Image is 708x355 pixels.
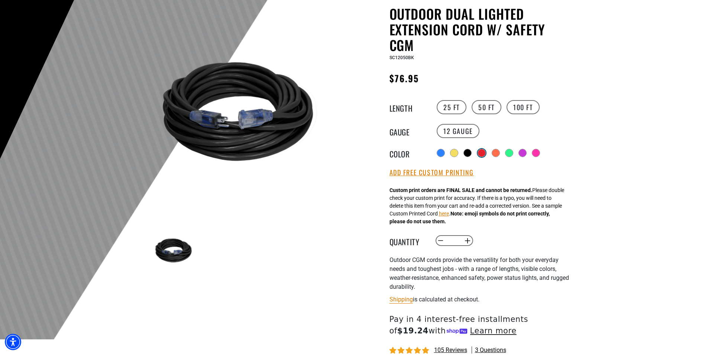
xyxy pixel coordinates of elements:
span: $76.95 [389,71,419,85]
a: Shipping [389,296,413,303]
button: here [439,210,449,218]
span: SC12050BK [389,55,414,60]
strong: Custom print orders are FINAL SALE and cannot be returned. [389,187,532,193]
legend: Length [389,102,427,112]
span: 4.83 stars [389,347,430,354]
div: is calculated at checkout. [389,294,572,304]
img: Black [153,25,332,204]
h1: Outdoor Dual Lighted Extension Cord w/ Safety CGM [389,6,572,53]
img: Black [153,230,196,273]
label: 100 FT [507,100,540,114]
legend: Gauge [389,126,427,136]
div: Please double check your custom print for accuracy. If there is a typo, you will need to delete t... [389,186,564,226]
span: Outdoor CGM cords provide the versatility for both your everyday needs and toughest jobs - with a... [389,256,569,290]
label: Quantity [389,236,427,246]
legend: Color [389,148,427,158]
span: 3 questions [475,346,506,354]
strong: Note: emoji symbols do not print correctly, please do not use them. [389,211,550,224]
label: 50 FT [472,100,501,114]
label: 12 Gauge [437,124,479,138]
span: 105 reviews [434,346,467,354]
label: 25 FT [437,100,466,114]
div: Accessibility Menu [5,334,21,350]
button: Add Free Custom Printing [389,169,474,177]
